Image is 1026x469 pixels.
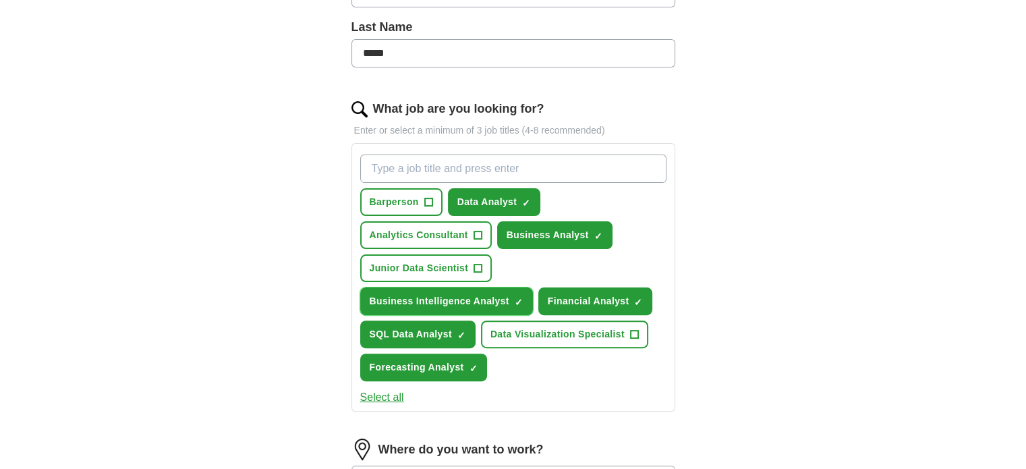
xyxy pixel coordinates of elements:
[457,195,517,209] span: Data Analyst
[360,287,533,315] button: Business Intelligence Analyst✓
[370,228,468,242] span: Analytics Consultant
[457,330,465,341] span: ✓
[360,321,476,348] button: SQL Data Analyst✓
[481,321,648,348] button: Data Visualization Specialist
[522,198,530,209] span: ✓
[594,231,602,242] span: ✓
[370,294,509,308] span: Business Intelligence Analyst
[370,327,452,341] span: SQL Data Analyst
[515,297,523,308] span: ✓
[360,155,666,183] input: Type a job title and press enter
[351,101,368,117] img: search.png
[634,297,642,308] span: ✓
[370,195,419,209] span: Barperson
[548,294,629,308] span: Financial Analyst
[497,221,612,249] button: Business Analyst✓
[370,360,464,375] span: Forecasting Analyst
[370,261,469,275] span: Junior Data Scientist
[351,18,675,36] label: Last Name
[373,100,544,118] label: What job are you looking for?
[360,389,404,406] button: Select all
[507,228,589,242] span: Business Analyst
[360,254,492,282] button: Junior Data Scientist
[351,123,675,138] p: Enter or select a minimum of 3 job titles (4-8 recommended)
[351,439,373,460] img: location.png
[360,221,492,249] button: Analytics Consultant
[378,441,544,459] label: Where do you want to work?
[490,327,625,341] span: Data Visualization Specialist
[538,287,653,315] button: Financial Analyst✓
[360,354,488,381] button: Forecasting Analyst✓
[448,188,541,216] button: Data Analyst✓
[469,363,477,374] span: ✓
[360,188,443,216] button: Barperson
